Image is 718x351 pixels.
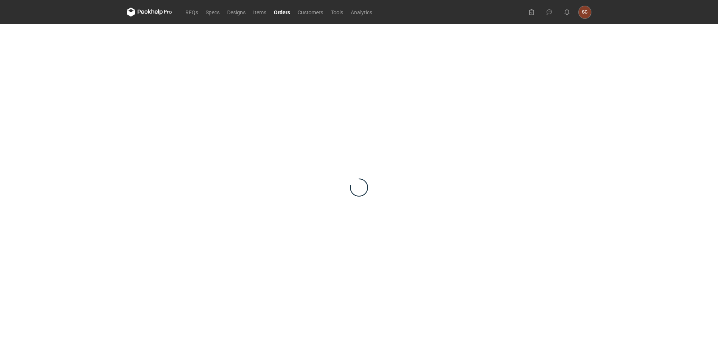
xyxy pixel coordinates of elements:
svg: Packhelp Pro [127,8,172,17]
button: SC [579,6,591,18]
a: Specs [202,8,223,17]
a: Customers [294,8,327,17]
a: Designs [223,8,249,17]
div: Sylwia Cichórz [579,6,591,18]
a: Analytics [347,8,376,17]
a: Items [249,8,270,17]
a: Tools [327,8,347,17]
a: Orders [270,8,294,17]
a: RFQs [182,8,202,17]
